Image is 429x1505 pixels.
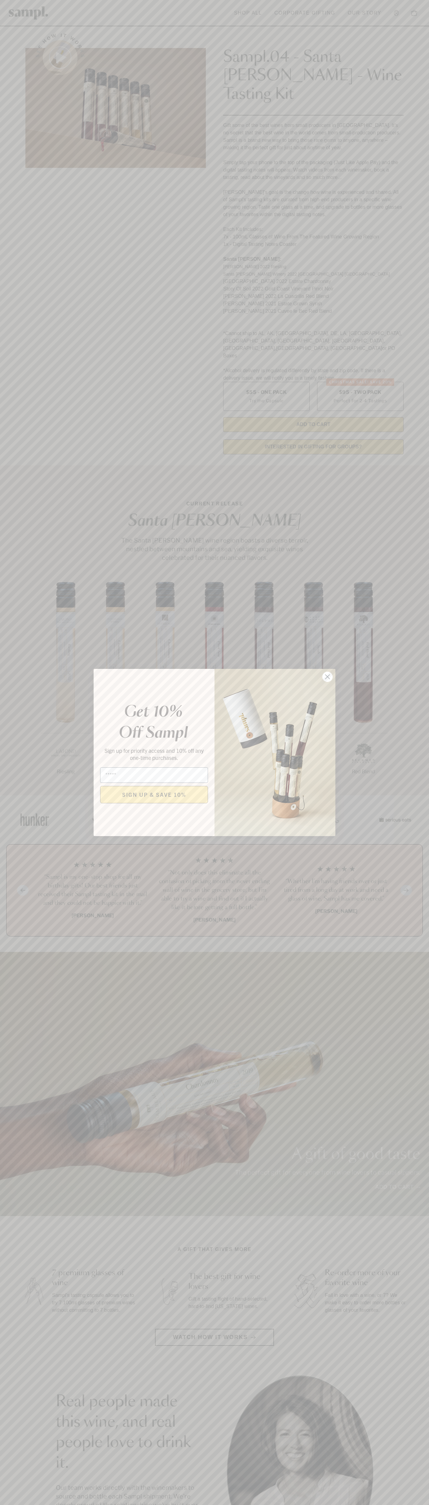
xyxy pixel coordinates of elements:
input: Email [100,767,208,783]
em: Get 10% Off Sampl [119,705,188,741]
button: SIGN UP & SAVE 10% [100,786,208,803]
button: Close dialog [322,671,333,682]
span: Sign up for priority access and 10% off any one-time purchases. [104,747,204,761]
img: 96933287-25a1-481a-a6d8-4dd623390dc6.png [214,669,335,836]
